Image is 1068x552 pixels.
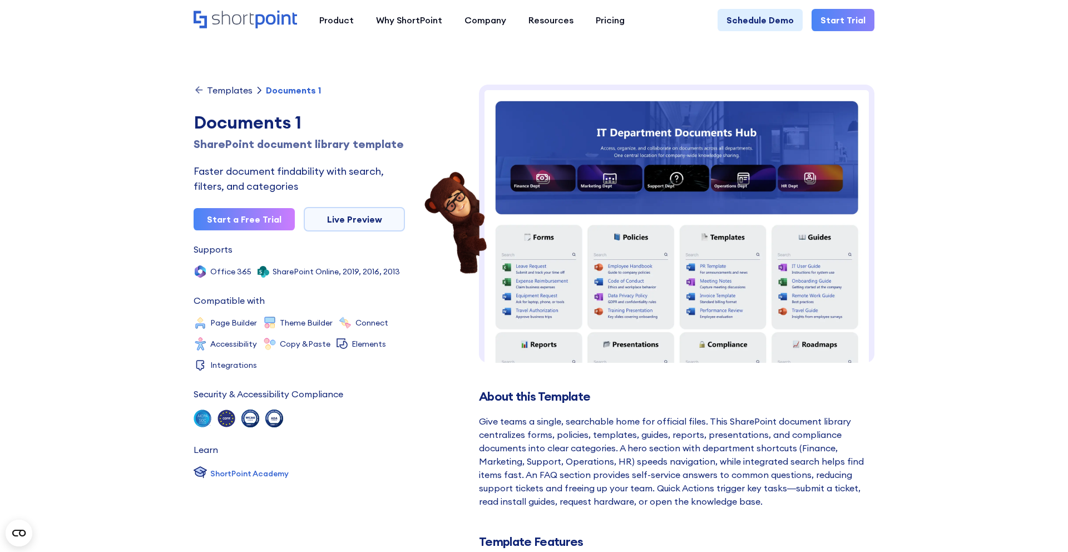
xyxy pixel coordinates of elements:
[528,13,573,27] div: Resources
[210,361,257,369] div: Integrations
[210,268,251,275] div: Office 365
[194,465,289,482] a: ShortPoint Academy
[194,136,405,152] h1: SharePoint document library template
[194,390,343,398] div: Security & Accessibility Compliance
[308,9,365,31] a: Product
[207,86,253,95] div: Templates
[210,340,257,348] div: Accessibility
[1012,499,1068,552] iframe: Chat Widget
[304,207,405,231] a: Live Preview
[479,390,874,403] h2: About this Template
[194,85,253,96] a: Templates
[479,535,874,549] h2: Template Features
[812,9,874,31] a: Start Trial
[194,208,295,230] a: Start a Free Trial
[194,164,405,194] div: Faster document findability with search, filters, and categories
[194,445,218,454] div: Learn
[194,11,297,29] a: Home
[517,9,585,31] a: Resources
[376,13,442,27] div: Why ShortPoint
[464,13,506,27] div: Company
[596,13,625,27] div: Pricing
[718,9,803,31] a: Schedule Demo
[352,340,386,348] div: Elements
[280,319,333,327] div: Theme Builder
[6,520,32,546] button: Open CMP widget
[194,245,233,254] div: Supports
[194,410,211,427] img: soc 2
[585,9,636,31] a: Pricing
[280,340,330,348] div: Copy &Paste
[355,319,388,327] div: Connect
[365,9,453,31] a: Why ShortPoint
[210,468,289,480] div: ShortPoint Academy
[479,415,874,508] div: Give teams a single, searchable home for official files. This SharePoint document library central...
[273,268,400,275] div: SharePoint Online, 2019, 2016, 2013
[266,86,321,95] div: Documents 1
[210,319,257,327] div: Page Builder
[319,13,354,27] div: Product
[194,109,405,136] div: Documents 1
[453,9,517,31] a: Company
[194,296,265,305] div: Compatible with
